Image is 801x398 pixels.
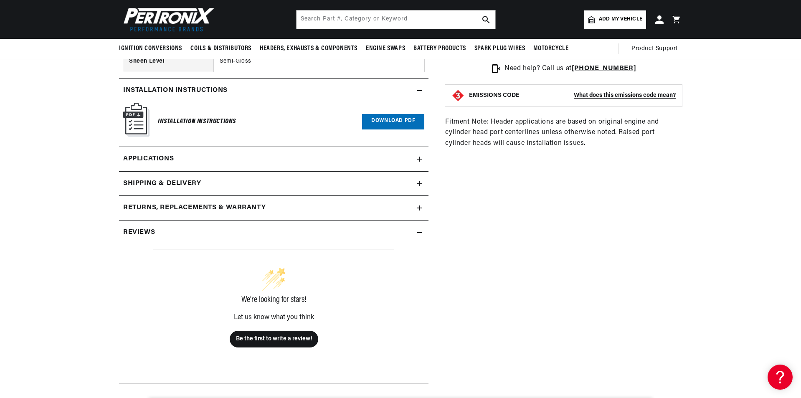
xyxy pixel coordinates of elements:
[470,39,530,58] summary: Spark Plug Wires
[119,221,428,245] summary: Reviews
[631,44,678,53] span: Product Support
[256,39,362,58] summary: Headers, Exhausts & Components
[158,116,236,127] h6: Installation Instructions
[119,39,186,58] summary: Ignition Conversions
[366,44,405,53] span: Engine Swaps
[533,44,568,53] span: Motorcycle
[477,10,495,29] button: search button
[123,154,174,165] span: Applications
[584,10,646,29] a: Add my vehicle
[153,314,394,321] div: Let us know what you think
[362,39,409,58] summary: Engine Swaps
[123,103,150,137] img: Instruction Manual
[186,39,256,58] summary: Coils & Distributors
[213,51,424,72] td: Semi-Gloss
[123,227,155,238] h2: Reviews
[297,10,495,29] input: Search Part #, Category or Keyword
[362,114,424,129] a: Download PDF
[123,85,228,96] h2: Installation instructions
[123,51,213,72] th: Sheen Level
[119,196,428,220] summary: Returns, Replacements & Warranty
[599,15,642,23] span: Add my vehicle
[504,63,636,74] p: Need help? Call us at
[260,44,357,53] span: Headers, Exhausts & Components
[409,39,470,58] summary: Battery Products
[469,92,520,98] strong: EMISSIONS CODE
[123,203,266,213] h2: Returns, Replacements & Warranty
[153,296,394,304] div: We’re looking for stars!
[190,44,251,53] span: Coils & Distributors
[631,39,682,59] summary: Product Support
[119,44,182,53] span: Ignition Conversions
[574,92,676,98] strong: What does this emissions code mean?
[469,91,676,99] button: EMISSIONS CODEWhat does this emissions code mean?
[529,39,573,58] summary: Motorcycle
[123,178,201,189] h2: Shipping & Delivery
[413,44,466,53] span: Battery Products
[119,5,215,34] img: Pertronix
[119,147,428,172] a: Applications
[119,79,428,103] summary: Installation instructions
[572,65,636,72] a: [PHONE_NUMBER]
[451,89,465,102] img: Emissions code
[474,44,525,53] span: Spark Plug Wires
[123,245,424,377] div: customer reviews
[119,172,428,196] summary: Shipping & Delivery
[230,331,318,347] button: Be the first to write a review!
